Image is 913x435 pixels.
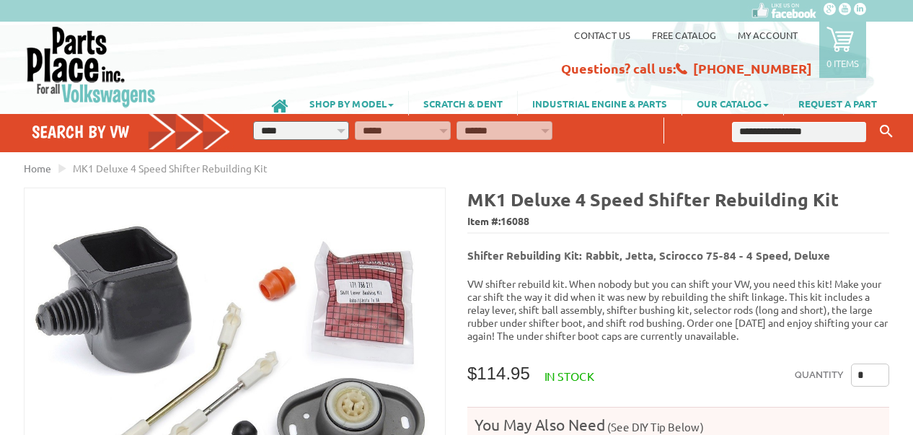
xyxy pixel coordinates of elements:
p: VW shifter rebuild kit. When nobody but you can shift your VW, you need this kit! Make your car s... [467,277,889,342]
a: SHOP BY MODEL [295,91,408,115]
a: 0 items [819,22,866,78]
a: SCRATCH & DENT [409,91,517,115]
button: Keyword Search [875,120,897,144]
span: (See DIY Tip Below) [605,420,704,434]
a: My Account [738,29,798,41]
h4: You May Also Need [467,415,889,434]
b: MK1 Deluxe 4 Speed Shifter Rebuilding Kit [467,188,839,211]
label: Quantity [795,364,844,387]
p: 0 items [826,57,859,69]
span: MK1 Deluxe 4 Speed Shifter Rebuilding Kit [73,162,268,175]
span: $114.95 [467,364,530,383]
a: Contact us [574,29,630,41]
img: Parts Place Inc! [25,25,157,108]
a: Home [24,162,51,175]
span: In stock [544,369,594,383]
span: 16088 [500,214,529,227]
a: REQUEST A PART [784,91,891,115]
a: OUR CATALOG [682,91,783,115]
b: Shifter Rebuilding Kit: Rabbit, Jetta, Scirocco 75-84 - 4 Speed, Deluxe [467,248,830,263]
h4: Search by VW [32,121,231,142]
a: Free Catalog [652,29,716,41]
a: INDUSTRIAL ENGINE & PARTS [518,91,682,115]
span: Item #: [467,211,889,232]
